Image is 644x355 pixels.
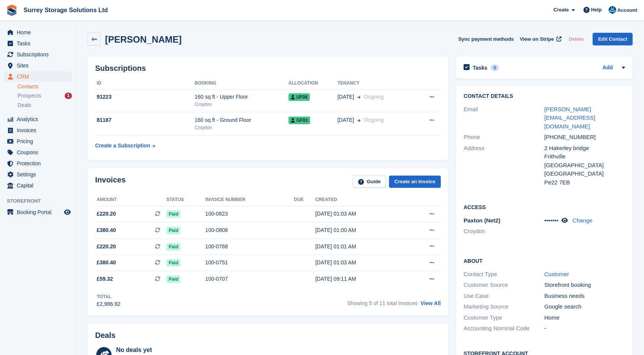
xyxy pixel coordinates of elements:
div: £2,986.92 [97,300,120,308]
div: - [544,324,625,333]
div: 100-0808 [205,226,294,234]
a: menu [4,49,72,60]
a: menu [4,147,72,158]
div: Use Case [464,292,544,301]
div: 2 Hakerley bridge [544,144,625,153]
div: Contact Type [464,270,544,279]
th: Booking [194,77,288,90]
th: ID [95,77,194,90]
th: Created [315,194,405,206]
span: Showing 5 of 11 total invoices [347,300,418,306]
span: Invoices [17,125,62,136]
div: Create a Subscription [95,142,150,150]
div: Business needs [544,292,625,301]
div: 160 sq ft - Upper Floor [194,93,288,101]
a: Surrey Storage Solutions Ltd [21,4,111,16]
span: Paxton (Net2) [464,217,501,224]
a: Create a Subscription [95,139,155,153]
div: Home [544,313,625,322]
a: menu [4,114,72,125]
span: [DATE] [337,116,354,124]
div: Email [464,105,544,131]
div: Google search [544,302,625,311]
h2: [PERSON_NAME] [105,34,182,45]
span: Paid [166,210,180,218]
span: Coupons [17,147,62,158]
div: Croydon [194,124,288,131]
div: [DATE] 01:03 AM [315,210,405,218]
span: £59.32 [97,275,113,283]
span: CRM [17,71,62,82]
span: Paid [166,275,180,283]
span: £220.20 [97,210,116,218]
th: Amount [95,194,166,206]
a: menu [4,158,72,169]
a: menu [4,38,72,49]
span: Account [617,6,637,14]
div: [DATE] 01:01 AM [315,243,405,251]
span: Capital [17,180,62,191]
th: Status [166,194,205,206]
th: Due [294,194,315,206]
li: Croydon [464,227,544,236]
div: Storefront booking [544,281,625,289]
div: Address [464,144,544,187]
div: [DATE] 01:03 AM [315,259,405,267]
a: Customer [544,271,569,277]
span: Prospects [18,92,41,99]
div: Croydon [194,101,288,108]
span: Protection [17,158,62,169]
img: stora-icon-8386f47178a22dfd0bd8f6a31ec36ba5ce8667c1dd55bd0f319d3a0aa187defe.svg [6,5,18,16]
div: Pe22 7EB [544,178,625,187]
div: [GEOGRAPHIC_DATA] [544,170,625,178]
div: Customer Type [464,313,544,322]
div: [PHONE_NUMBER] [544,133,625,142]
span: Sites [17,60,62,71]
a: Prospects 1 [18,92,72,100]
a: menu [4,27,72,38]
div: Total [97,293,120,300]
span: Paid [166,259,180,267]
a: Guide [353,176,386,188]
div: 160 sq ft - Ground Floor [194,116,288,124]
div: Customer Source [464,281,544,289]
a: Change [572,217,593,224]
a: Contacts [18,83,72,90]
h2: Deals [95,331,115,340]
div: Frithville [GEOGRAPHIC_DATA] [544,152,625,170]
div: 100-0707 [205,275,294,283]
div: No deals yet [116,345,276,355]
h2: About [464,257,625,264]
span: Ongoing [363,117,384,123]
a: View on Stripe [517,33,563,45]
a: menu [4,169,72,180]
div: 91223 [95,93,194,101]
button: Delete [566,33,587,45]
span: Paid [166,243,180,251]
th: Allocation [289,77,338,90]
span: £380.40 [97,259,116,267]
span: Subscriptions [17,49,62,60]
a: menu [4,207,72,217]
img: Sonny Harverson [609,6,616,14]
div: Marketing Source [464,302,544,311]
span: View on Stripe [520,35,554,43]
span: Tasks [17,38,62,49]
span: Help [591,6,602,14]
h2: Access [464,203,625,211]
div: 1 [65,93,72,99]
div: [DATE] 01:00 AM [315,226,405,234]
th: Tenancy [337,77,414,90]
span: £220.20 [97,243,116,251]
span: Create [553,6,569,14]
span: Deals [18,102,31,109]
a: [PERSON_NAME][EMAIL_ADDRESS][DOMAIN_NAME] [544,106,595,130]
div: 100-0751 [205,259,294,267]
a: View All [421,300,441,306]
a: Create an Invoice [389,176,441,188]
span: Home [17,27,62,38]
span: [DATE] [337,93,354,101]
h2: Contact Details [464,93,625,99]
a: menu [4,60,72,71]
span: Settings [17,169,62,180]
